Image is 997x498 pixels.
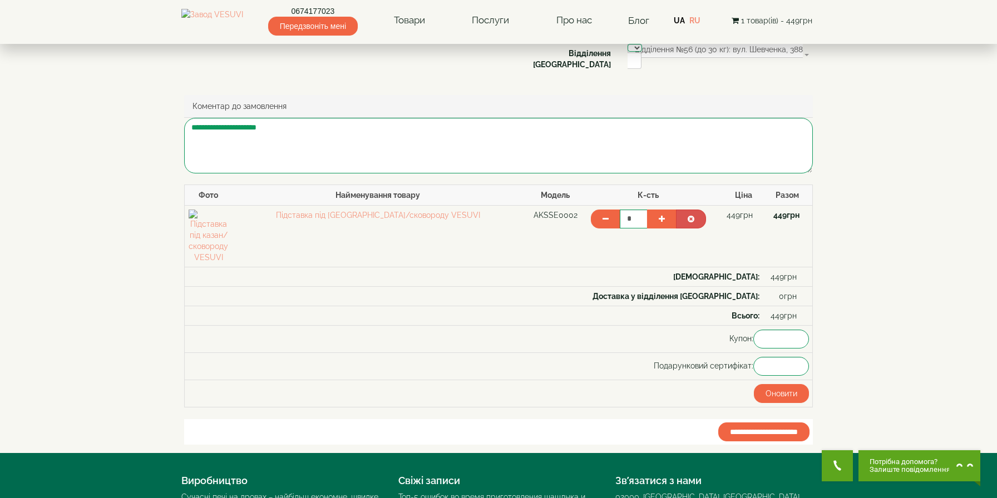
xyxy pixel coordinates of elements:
a: Блог [628,15,649,26]
th: Фото [185,185,233,205]
td: AKSSE0002 [524,205,587,267]
span: Потрібна допомога? [870,458,950,466]
span: Купон: [729,330,809,348]
a: RU [689,16,700,25]
span: Відділення №56 (до 30 кг): вул. Шевченка, 388 [628,41,803,69]
img: Підставка під казан/сковороду VESUVI [189,210,228,263]
th: Найменування товару [232,185,524,205]
h4: Виробництво [181,475,382,486]
span: 449грн [763,271,797,282]
a: Про нас [545,8,603,33]
span: Кількість [638,191,659,200]
b: Доставка у відділення [GEOGRAPHIC_DATA]: [593,292,759,301]
span: 449грн [763,310,797,321]
b: [DEMOGRAPHIC_DATA]: [673,272,759,281]
h4: Свіжі записи [398,475,599,486]
span: Подарунковий сертифікат: [654,357,809,376]
span: Залиште повідомлення [870,466,950,474]
span: 0грн [763,291,797,302]
button: Get Call button [822,450,853,481]
th: Разом [757,185,803,205]
span: 1 товар(ів) - 449грн [741,16,812,25]
td: 449грн [757,205,803,267]
div: 449грн [714,210,753,221]
a: Послуги [461,8,520,33]
img: Завод VESUVI [181,9,243,32]
h4: Зв’язатися з нами [615,475,816,486]
button: Chat button [858,450,980,481]
div: Коментар до замовлення [184,95,813,118]
th: Ціна [710,185,757,205]
th: Модель [524,185,587,205]
span: Передзвоніть мені [268,17,358,36]
a: Товари [383,8,436,33]
button: 1 товар(ів) - 449грн [728,14,816,27]
a: UA [674,16,685,25]
span: Оновити [766,389,797,398]
a: Підставка під [GEOGRAPHIC_DATA]/сковороду VESUVI [276,211,480,220]
b: Всього: [732,311,759,320]
a: 0674177023 [268,6,358,17]
label: Відділення [GEOGRAPHIC_DATA] [521,44,619,70]
span: Відділення №56 (до 30 кг): вул. Шевченка, 388 [635,45,803,54]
